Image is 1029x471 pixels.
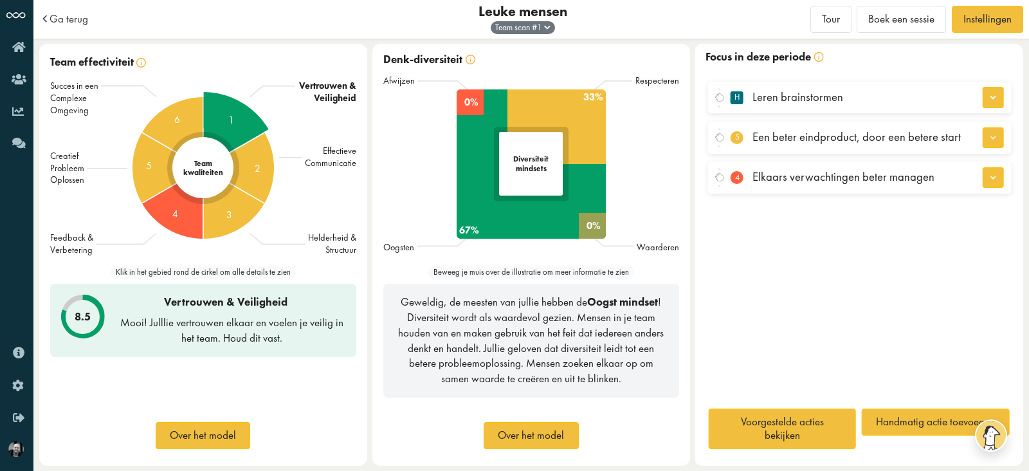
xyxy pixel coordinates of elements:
[990,136,996,140] img: angle-down.svg
[228,113,234,129] span: 1
[146,159,152,174] span: 5
[752,129,961,145] span: Een beter eindproduct, door een betere start
[633,241,678,254] div: Waarderen
[428,266,634,279] span: Beweeg je muis over de illustratie om meer informatie te zien
[632,75,678,87] div: Respecteren
[499,149,563,179] span: Diversiteit mindsets
[714,168,725,187] img: drag.svg
[40,14,89,24] a: Ga terug
[862,409,1010,436] button: Handmatig actie toevoegen
[544,25,551,30] img: angle-down.svg
[383,284,678,398] div: Geweldig, de meesten van jullie hebben de ! Diversiteit wordt als waardevol gezien. Mensen in je ...
[136,58,146,68] img: info.svg
[383,52,678,68] div: Denk-diversiteit
[731,131,743,144] span: 5
[466,55,475,64] img: info.svg
[383,75,417,87] div: Afwijzen
[118,295,345,310] div: Vertrouwen & Veiligheid
[383,241,417,254] div: Oogsten
[990,95,996,99] img: angle-down.svg
[752,169,934,185] span: Elkaars verwachtingen beter managen
[484,422,579,449] button: Over het model
[183,159,223,178] span: Team kwaliteiten
[495,22,551,33] span: Team scan #
[990,176,996,180] img: angle-down.svg
[255,162,260,177] span: 2
[156,422,251,449] button: Over het model
[952,6,1023,33] a: Instellingen
[50,55,356,70] div: Team effectiviteit
[857,6,946,33] button: Boek een sessie
[579,213,606,239] div: 0%
[50,80,101,116] div: Succes in een Complexe Omgeving
[226,208,232,223] span: 3
[580,91,606,104] span: 33%
[295,80,356,107] div: Vertrouwen & Veiligheid
[537,22,542,33] span: 1
[50,14,88,24] span: Ga terug
[75,311,91,322] span: 8.5
[457,89,484,115] div: 0%
[731,171,743,184] span: 4
[752,89,843,105] span: Leren brainstormen
[172,207,178,222] span: 4
[50,150,87,187] div: Creatief Probleem Oplossen
[305,232,356,256] div: Helderheid & Structuur
[714,128,725,147] img: drag.svg
[237,5,809,19] div: Leuke mensen
[810,6,851,33] button: Tour
[457,223,606,239] span: 67%
[302,145,356,169] div: Effectieve Communicatie
[174,113,179,128] span: 6
[814,52,823,62] img: info.svg
[714,88,725,107] img: drag.svg
[587,295,658,309] strong: Oogst mindset
[975,420,1007,452] img: ai-coach-avatar.png
[731,91,743,104] span: H
[111,266,296,279] span: Klik in het gebied rond de cirkel om alle details te zien
[706,50,823,65] div: Focus in deze periode
[708,409,856,449] button: Voorgestelde acties bekijken
[50,232,96,256] div: Feedback & Verbetering
[118,315,345,346] div: Mooi! Julllie vertrouwen elkaar en voelen je veilig in het team. Houd dit vast.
